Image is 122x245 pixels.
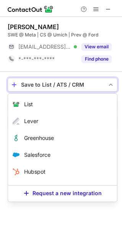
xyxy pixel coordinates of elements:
button: save-profile-one-click [8,78,117,92]
div: [PERSON_NAME] [8,23,59,31]
span: List [24,101,33,107]
img: ContactOut v5.3.10 [8,5,54,14]
img: Salesforce [13,153,20,158]
div: SWE @ Meta | CS @ Umich | Prev @ Ford [8,31,117,38]
span: Hubspot [24,169,46,175]
span: Greenhouse [24,135,54,141]
img: Lever [13,118,20,125]
button: Request a new integration [8,185,117,199]
img: Greenhouse [13,135,20,141]
span: [EMAIL_ADDRESS][DOMAIN_NAME] [18,43,71,50]
button: Reveal Button [81,43,112,51]
span: Lever [24,118,38,124]
span: Request a new integration [33,190,102,196]
div: Save to List / ATS / CRM [21,82,104,88]
span: Salesforce [24,152,50,158]
button: Reveal Button [81,55,112,63]
img: List [13,101,20,108]
img: Hubspot [13,168,20,175]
